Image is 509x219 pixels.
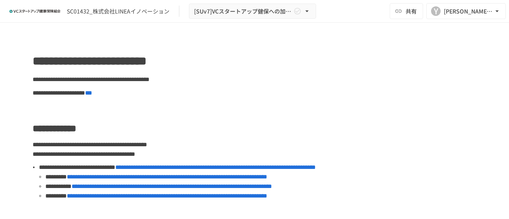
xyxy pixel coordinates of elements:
[406,7,417,16] span: 共有
[194,6,292,16] span: [SUv7]VCスタートアップ健保への加入申請手続き
[426,3,506,19] button: Y[PERSON_NAME][EMAIL_ADDRESS][DOMAIN_NAME]
[67,7,169,16] div: SC01432_株式会社LINEAイノベーション
[189,4,316,19] button: [SUv7]VCスタートアップ健保への加入申請手続き
[444,6,493,16] div: [PERSON_NAME][EMAIL_ADDRESS][DOMAIN_NAME]
[10,5,60,17] img: ZDfHsVrhrXUoWEWGWYf8C4Fv4dEjYTEDCNvmL73B7ox
[390,3,423,19] button: 共有
[431,6,441,16] div: Y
